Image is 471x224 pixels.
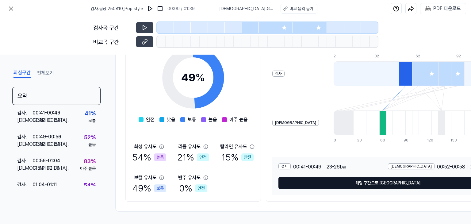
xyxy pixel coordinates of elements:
div: 보통 [88,118,96,124]
div: 83 % [84,157,96,165]
img: help [393,6,399,12]
div: [DEMOGRAPHIC_DATA] . [17,164,33,172]
span: [DEMOGRAPHIC_DATA] . Ghost Above Me [219,6,273,12]
div: 49 [181,69,205,86]
div: 검사곡 구간 [93,24,132,32]
div: 150 [450,137,457,143]
span: 00:41 - 00:49 [293,163,321,171]
span: 안전 [146,116,155,123]
div: 안전 [241,153,254,161]
div: 00:49 - 00:56 [33,133,61,141]
div: 검사 . [17,109,33,117]
button: 비교 음악 듣기 [281,4,317,14]
div: 15 % [221,150,254,164]
span: 높음 [209,116,217,123]
div: [DEMOGRAPHIC_DATA] [388,163,435,169]
span: 00:52 - 00:58 [437,163,465,171]
span: 아주 높음 [229,116,248,123]
div: 높음 [154,153,166,161]
div: 검사 [278,163,291,169]
div: 30 [357,137,363,143]
div: 0 [334,137,340,143]
div: 120 [427,137,434,143]
div: 41 % [85,109,96,118]
div: 안전 [197,153,209,161]
img: play [147,6,153,12]
span: 보통 [188,116,196,123]
div: 아주 높음 [80,165,96,172]
span: 23 - 26 bar [327,163,347,171]
div: [DEMOGRAPHIC_DATA] . [17,141,33,148]
div: 52 % [84,133,96,141]
div: 탑라인 유사도 [220,143,247,150]
div: 00:41 - 00:49 [33,109,60,117]
div: 비교 음악 듣기 [289,6,313,12]
img: share [408,6,414,12]
div: 49 % [132,181,166,195]
div: 00:00 / 01:39 [167,6,195,12]
div: 높음 [88,141,96,148]
div: 00:52 - 00:58 [33,117,61,124]
div: 화성 유사도 [134,143,157,150]
div: 비교곡 구간 [93,38,132,46]
div: 요약 [12,87,101,105]
div: 00:56 - 01:04 [33,157,60,164]
div: [DEMOGRAPHIC_DATA] . [17,117,33,124]
div: 검사 . [17,157,33,164]
div: 54 % [132,150,166,164]
div: 반주 유사도 [178,174,201,181]
span: 낮음 [167,116,175,123]
button: 전체보기 [37,68,54,78]
div: 01:04 - 01:11 [33,181,57,188]
div: 안전 [195,184,207,192]
div: 검사 . [17,133,33,141]
div: 01:59 - 02:05 [33,164,59,172]
button: PDF 다운로드 [424,3,462,14]
button: 의심구간 [13,68,31,78]
div: 검사 . [17,181,33,188]
div: 92 [456,53,469,59]
span: 검사 . 음성 250810_Pop style [90,6,143,12]
img: stop [157,6,163,12]
div: 2 [334,53,347,59]
div: 0 % [179,181,207,195]
div: 검사 [272,71,285,77]
div: 60 [380,137,387,143]
span: % [195,71,205,84]
div: 90 [404,137,410,143]
div: 62 [415,53,429,59]
div: 54 % [84,181,96,189]
div: 32 [374,53,388,59]
div: PDF 다운로드 [433,5,461,13]
div: 00:52 - 00:58 [33,141,61,148]
div: 21 % [177,150,209,164]
img: PDF Download [425,6,431,11]
div: [DEMOGRAPHIC_DATA] [272,120,319,126]
div: 보통 [154,184,166,192]
div: 리듬 유사도 [178,143,201,150]
div: 보컬 유사도 [134,174,157,181]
